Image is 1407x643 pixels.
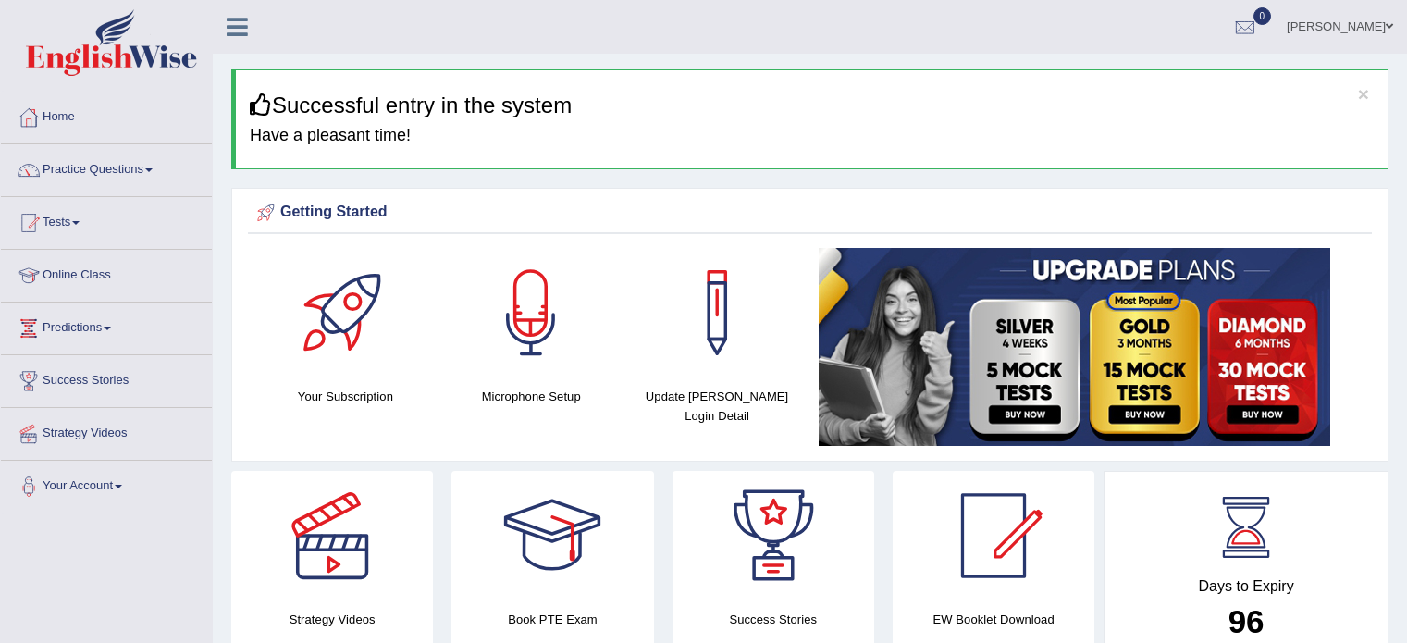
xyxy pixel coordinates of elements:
[1,250,212,296] a: Online Class
[1,355,212,402] a: Success Stories
[250,127,1374,145] h4: Have a pleasant time!
[448,387,615,406] h4: Microphone Setup
[262,387,429,406] h4: Your Subscription
[1,197,212,243] a: Tests
[231,610,433,629] h4: Strategy Videos
[253,199,1367,227] div: Getting Started
[1,408,212,454] a: Strategy Videos
[451,610,653,629] h4: Book PTE Exam
[1253,7,1272,25] span: 0
[1,461,212,507] a: Your Account
[250,93,1374,117] h3: Successful entry in the system
[1,144,212,191] a: Practice Questions
[1,92,212,138] a: Home
[673,610,874,629] h4: Success Stories
[1228,603,1265,639] b: 96
[893,610,1094,629] h4: EW Booklet Download
[819,248,1330,446] img: small5.jpg
[634,387,801,426] h4: Update [PERSON_NAME] Login Detail
[1125,578,1367,595] h4: Days to Expiry
[1358,84,1369,104] button: ×
[1,303,212,349] a: Predictions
